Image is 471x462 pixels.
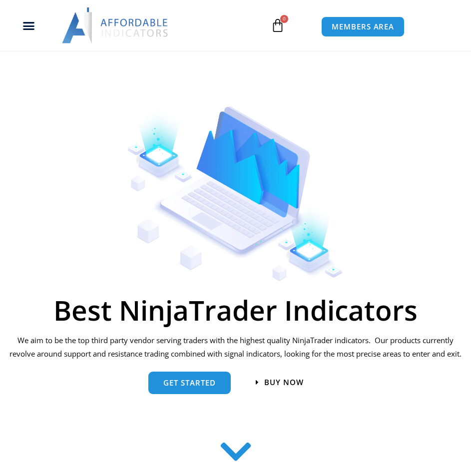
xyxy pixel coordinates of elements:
[163,379,216,387] span: get started
[256,379,304,386] a: Buy now
[264,379,304,386] span: Buy now
[321,16,405,37] a: MEMBERS AREA
[5,16,51,35] div: Menu Toggle
[148,372,231,394] a: get started
[62,7,169,43] img: LogoAI | Affordable Indicators – NinjaTrader
[280,15,288,23] span: 0
[256,11,300,40] a: 0
[7,296,464,324] h1: Best NinjaTrader Indicators
[127,106,344,281] img: Indicators 1 | Affordable Indicators – NinjaTrader
[332,23,394,30] span: MEMBERS AREA
[7,334,464,362] p: We aim to be the top third party vendor serving traders with the highest quality NinjaTrader indi...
